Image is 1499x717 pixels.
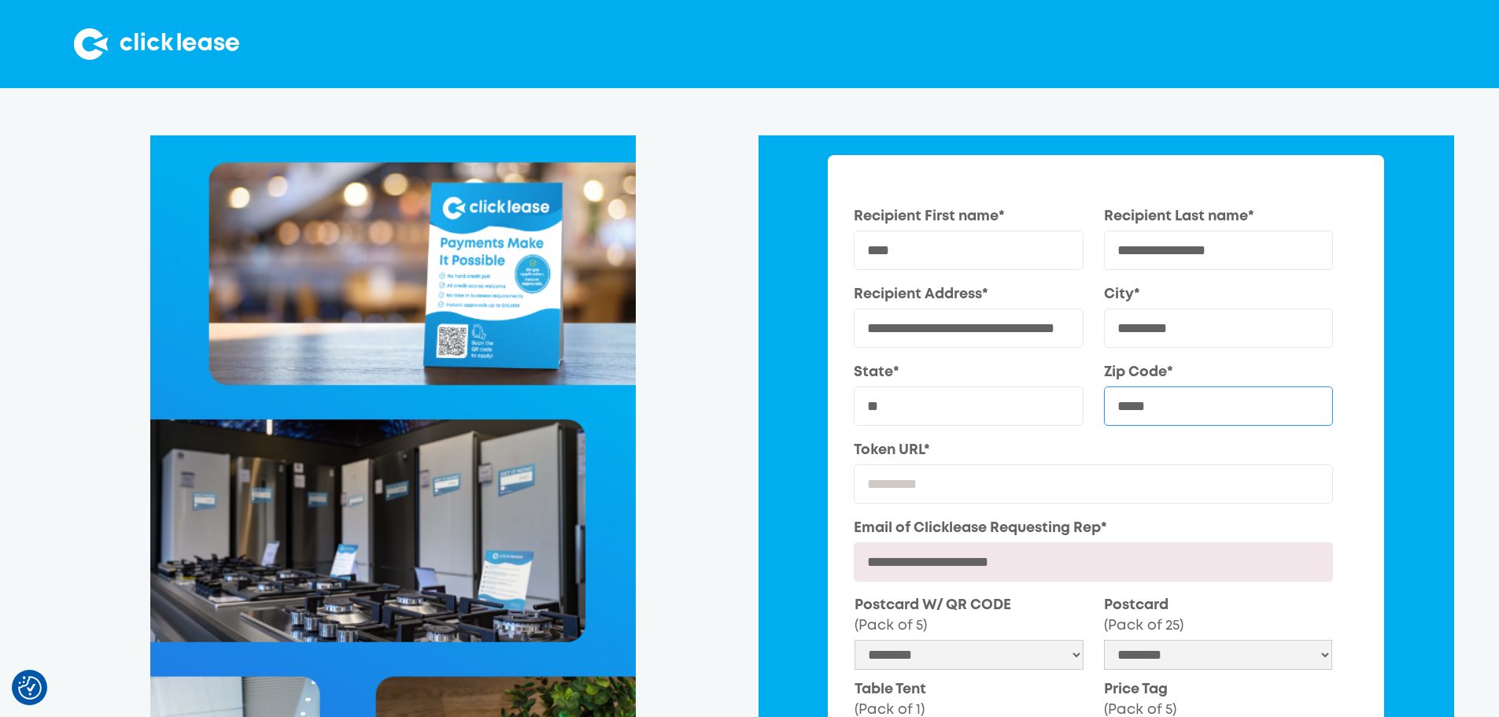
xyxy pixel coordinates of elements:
[1104,619,1183,632] span: (Pack of 25)
[18,676,42,700] button: Consent Preferences
[1104,284,1334,305] label: City*
[854,284,1084,305] label: Recipient Address*
[1104,362,1334,383] label: Zip Code*
[855,619,927,632] span: (Pack of 5)
[855,595,1084,636] label: Postcard W/ QR CODE
[18,676,42,700] img: Revisit consent button
[854,518,1333,538] label: Email of Clicklease Requesting Rep*
[1104,595,1333,636] label: Postcard
[1104,704,1176,716] span: (Pack of 5)
[855,704,925,716] span: (Pack of 1)
[1104,206,1334,227] label: Recipient Last name*
[854,440,1333,460] label: Token URL*
[854,362,1084,383] label: State*
[74,28,239,60] img: Clicklease logo
[854,206,1084,227] label: Recipient First name*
